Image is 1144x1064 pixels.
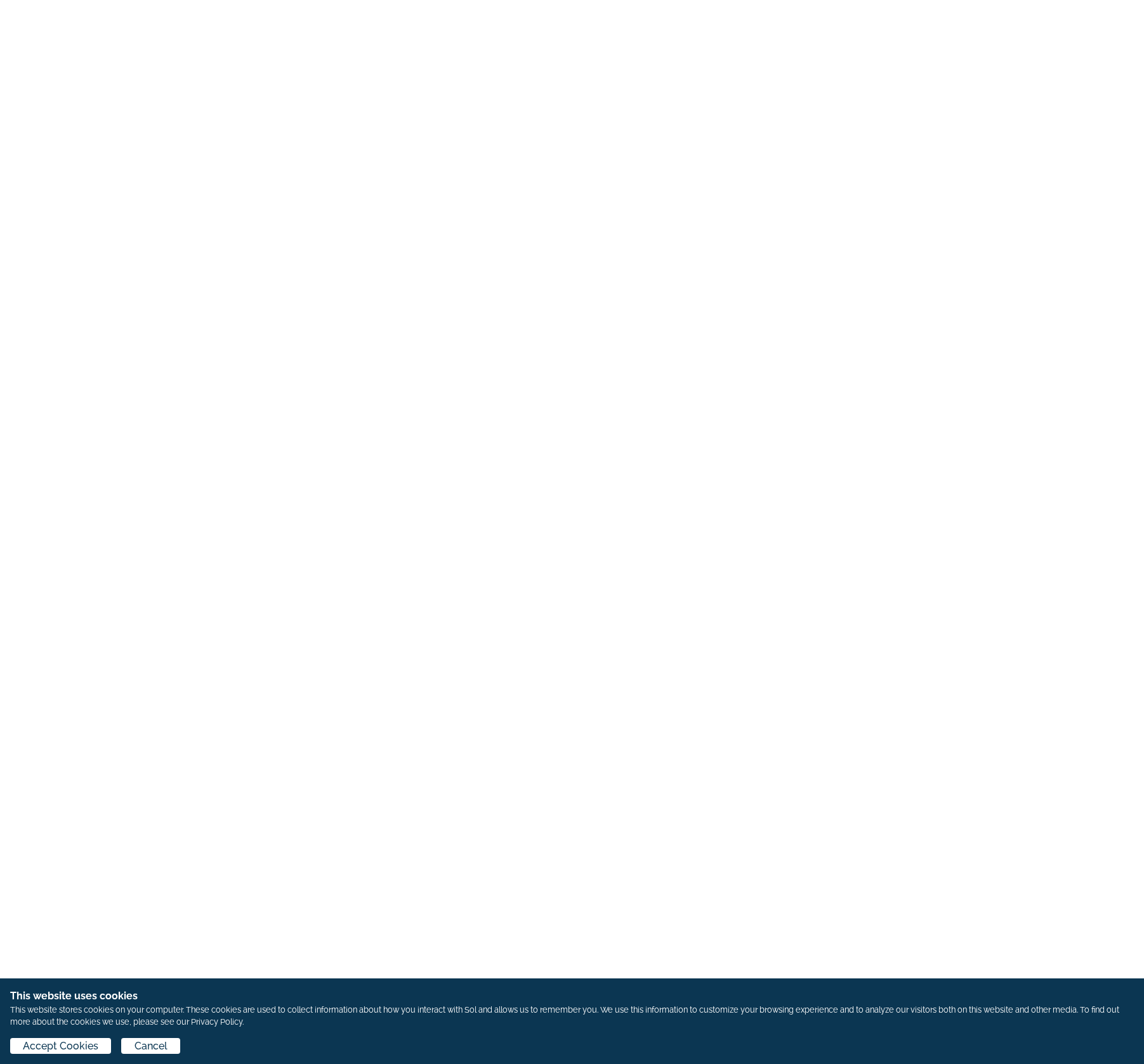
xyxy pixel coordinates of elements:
[10,989,1134,1004] h1: This website uses cookies
[10,1004,1134,1028] p: This website stores cookies on your computer. These cookies are used to collect information about...
[121,1038,180,1054] button: Cancel
[23,1039,98,1054] span: Accept Cookies
[135,1039,168,1054] span: Cancel
[10,1038,111,1054] button: Accept Cookies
